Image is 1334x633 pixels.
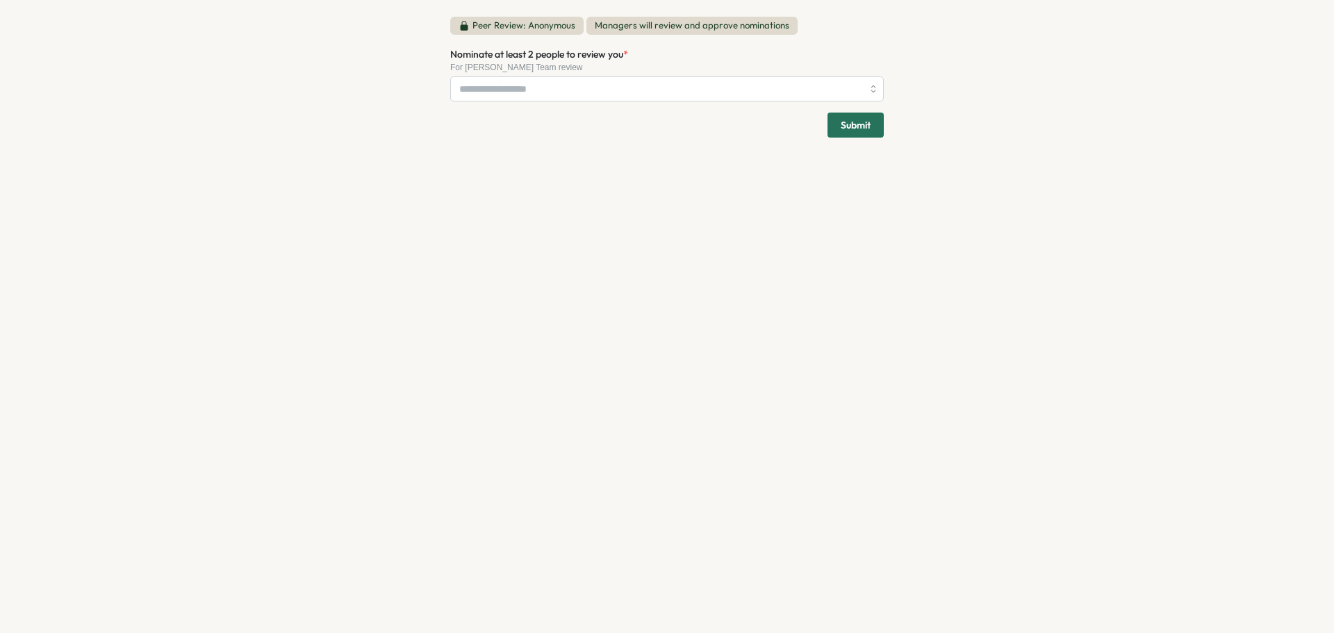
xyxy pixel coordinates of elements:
[841,113,871,137] span: Submit
[450,48,623,60] span: Nominate at least 2 people to review you
[827,113,884,138] button: Submit
[586,17,798,35] span: Managers will review and approve nominations
[450,63,884,72] div: For [PERSON_NAME] Team review
[472,19,575,32] p: Peer Review: Anonymous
